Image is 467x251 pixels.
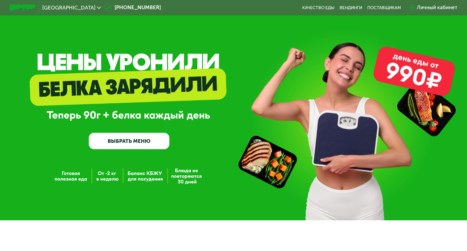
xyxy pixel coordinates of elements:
a: [PHONE_NUMBER] [104,4,161,12]
span: [GEOGRAPHIC_DATA] [42,5,95,10]
a: Качество еды [302,5,334,10]
div: Личный кабинет [417,4,457,12]
div: поставщикам [367,5,401,10]
a: ВЫБРАТЬ МЕНЮ [89,133,170,149]
a: Вендинги [340,5,362,10]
